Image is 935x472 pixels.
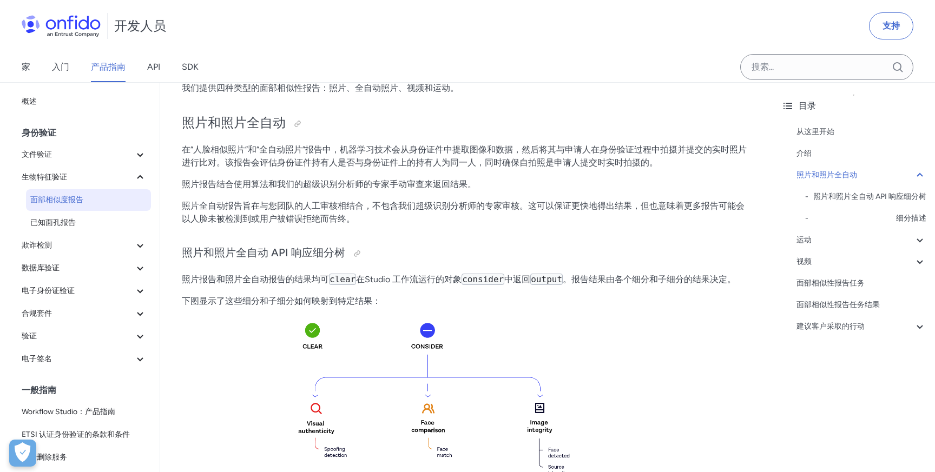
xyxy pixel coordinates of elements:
font: Workflow Studio：产品指南 [22,407,115,416]
button: 验证 [17,325,151,347]
font: - [805,214,808,223]
code: output [530,274,563,285]
a: 面部相似度报告 [26,189,151,211]
a: Workflow Studio：产品指南 [17,401,151,423]
font: 面部相似度报告 [30,195,83,204]
font: 我们提供四种类型的面部相似性报告：照片、全自动照片、视频和运动。 [182,83,459,93]
font: 照片和照片全自动 API 响应细分树 [813,192,926,201]
a: 产品指南 [91,52,126,82]
font: 电子身份证验证 [22,286,75,295]
font: 目录 [799,101,816,111]
font: 中返回 [504,274,530,284]
font: 数据删除服务 [22,453,67,462]
font: 照片和照片全自动 [796,170,857,180]
button: 电子身份证验证 [17,280,151,302]
a: 从这里开始 [796,125,926,138]
font: 建议客户采取的行动 [796,322,865,331]
a: 视频 [796,255,926,268]
a: 入门 [52,52,69,82]
code: clear [329,274,356,285]
font: 照片报告结合使用算法和我们的超级识别分析师的专家手动审查来返回结果。 [182,179,476,189]
button: 合规套件 [17,303,151,324]
font: 家 [22,62,30,72]
div: Cookie Preferences [9,440,36,467]
font: 运动 [796,235,812,244]
a: 已知面孔报告 [26,212,151,234]
font: 概述 [22,97,37,106]
font: 产品指南 [91,62,126,72]
a: ETSI 认证身份验证的条款和条件 [17,424,151,446]
font: API [147,62,160,72]
img: Onfido 标志 [22,15,101,37]
a: 介绍 [796,147,926,160]
font: 面部相似性报告任务结果 [796,300,880,309]
font: 验证 [22,331,37,341]
font: 面部相似性报告任务 [796,278,865,288]
font: 在Studio 工作流运行的对象 [356,274,462,284]
font: 一般指南 [22,385,56,395]
font: 入门 [52,62,69,72]
button: Open Preferences [9,440,36,467]
font: 电子签名 [22,354,52,363]
button: 欺诈检测 [17,235,151,256]
font: 身份验证 [22,128,56,138]
a: -细分描述 [805,212,926,225]
a: 数据删除服务 [17,447,151,468]
a: 家 [22,52,30,82]
a: 支持 [869,12,913,39]
font: SDK [182,62,199,72]
font: 从这里开始 [796,127,834,136]
button: 生物特征验证 [17,167,151,188]
a: 建议客户采取的行动 [796,320,926,333]
font: 生物特征验证 [22,172,67,182]
input: Onfido 搜索输入字段 [740,54,913,80]
a: 照片和照片全自动 [796,169,926,182]
a: 运动 [796,234,926,247]
font: 文件验证 [22,150,52,159]
code: consider [462,274,504,285]
a: -照片和照片全自动 API 响应细分树 [805,190,926,203]
font: 照片全自动报告旨在与您团队的人工审核相结合，不包含我们超级识别分析师的专家审核。这可以保证更快地得出结果，但也意味着更多报告可能会以人脸未被检测到或用户被错误拒绝而告终。 [182,201,745,224]
button: 数据库验证 [17,257,151,279]
font: 视频 [796,257,812,266]
font: ETSI 认证身份验证的条款和条件 [22,430,130,439]
font: 数据库验证 [22,263,60,272]
font: 。报告结果由各个细分和子细分的结果决定。 [563,274,736,284]
font: 开发人员 [114,18,166,34]
font: 照片报告和照片全自动报告的结果均可 [182,274,329,284]
a: 面部相似性报告任务结果 [796,298,926,311]
font: 介绍 [796,149,812,158]
font: 合规套件 [22,309,52,318]
font: 欺诈检测 [22,241,52,250]
a: 面部相似性报告任务 [796,277,926,290]
font: 已知面孔报告 [30,218,76,227]
font: 照片和照片全自动 [182,115,286,130]
a: 概述 [17,91,151,112]
font: 下图显示了这些细分和子细分如何映射到特定结果： [182,296,381,306]
a: SDK [182,52,199,82]
a: API [147,52,160,82]
button: 电子签名 [17,348,151,370]
font: 在“人脸相似照片”和“全自动照片”报告中，机器学习技术会从身份证件中提取图像和数据，然后将其与申请人在身份验证过程中拍摄并提交的实时照片进行比对。该报告会评估身份证件持有人是否与身份证件上的持有... [182,144,747,168]
font: 支持 [883,21,900,31]
font: - [805,192,808,201]
button: 文件验证 [17,144,151,165]
font: 照片和照片全自动 API 响应细分树 [182,246,345,259]
font: 细分描述 [896,214,926,223]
